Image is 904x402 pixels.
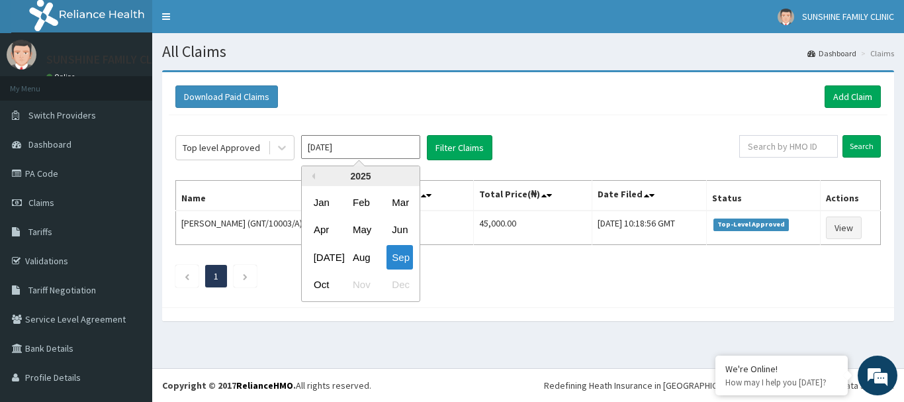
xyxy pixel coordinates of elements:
[725,377,838,388] p: How may I help you today?
[386,245,413,270] div: Choose September 2025
[826,217,862,239] a: View
[242,270,248,282] a: Next page
[474,211,592,245] td: 45,000.00
[474,181,592,211] th: Total Price(₦)
[46,72,78,81] a: Online
[427,135,492,160] button: Filter Claims
[825,85,881,108] a: Add Claim
[739,135,838,158] input: Search by HMO ID
[308,245,335,270] div: Choose July 2025
[347,245,374,270] div: Choose August 2025
[820,181,880,211] th: Actions
[842,135,881,158] input: Search
[778,9,794,25] img: User Image
[183,141,260,154] div: Top level Approved
[162,43,894,60] h1: All Claims
[28,109,96,121] span: Switch Providers
[592,181,706,211] th: Date Filed
[69,74,222,91] div: Chat with us now
[858,48,894,59] li: Claims
[152,368,904,402] footer: All rights reserved.
[24,66,54,99] img: d_794563401_company_1708531726252_794563401
[214,270,218,282] a: Page 1 is your current page
[77,118,183,252] span: We're online!
[308,173,315,179] button: Previous Year
[302,166,420,186] div: 2025
[592,211,706,245] td: [DATE] 10:18:56 GMT
[7,40,36,70] img: User Image
[386,218,413,242] div: Choose June 2025
[28,197,54,209] span: Claims
[184,270,190,282] a: Previous page
[28,284,96,296] span: Tariff Negotiation
[175,85,278,108] button: Download Paid Claims
[386,190,413,215] div: Choose March 2025
[217,7,249,38] div: Minimize live chat window
[7,264,252,311] textarea: Type your message and hit 'Enter'
[236,379,293,391] a: RelianceHMO
[176,181,346,211] th: Name
[28,138,71,150] span: Dashboard
[28,226,52,238] span: Tariffs
[347,218,374,242] div: Choose May 2025
[176,211,346,245] td: [PERSON_NAME] (GNT/10003/A)
[713,219,790,230] span: Top-Level Approved
[725,363,838,375] div: We're Online!
[301,135,420,159] input: Select Month and Year
[308,218,335,242] div: Choose April 2025
[544,379,894,392] div: Redefining Heath Insurance in [GEOGRAPHIC_DATA] using Telemedicine and Data Science!
[802,11,894,23] span: SUNSHINE FAMILY CLINIC
[706,181,820,211] th: Status
[162,379,296,391] strong: Copyright © 2017 .
[347,190,374,215] div: Choose February 2025
[308,273,335,297] div: Choose October 2025
[46,54,173,66] p: SUNSHINE FAMILY CLINIC
[302,189,420,299] div: month 2025-09
[807,48,856,59] a: Dashboard
[308,190,335,215] div: Choose January 2025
